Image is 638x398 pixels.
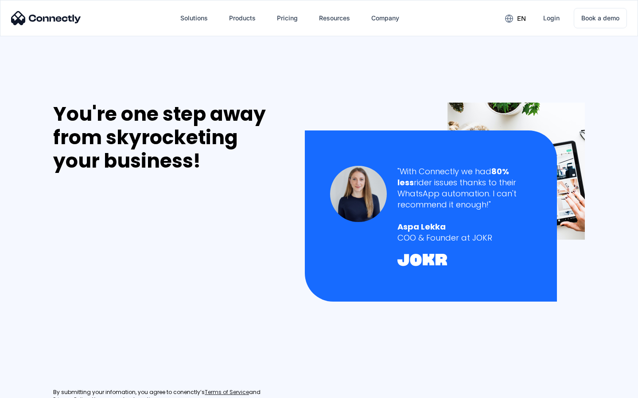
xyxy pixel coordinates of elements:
[319,12,350,24] div: Resources
[270,8,305,29] a: Pricing
[364,8,406,29] div: Company
[371,12,399,24] div: Company
[222,8,263,29] div: Products
[517,12,526,25] div: en
[498,11,533,25] div: en
[277,12,298,24] div: Pricing
[180,12,208,24] div: Solutions
[173,8,215,29] div: Solutions
[229,12,256,24] div: Products
[53,183,186,378] iframe: Form 0
[9,383,53,395] aside: Language selected: English
[312,8,357,29] div: Resources
[11,11,81,25] img: Connectly Logo
[536,8,567,29] a: Login
[18,383,53,395] ul: Language list
[397,232,532,243] div: COO & Founder at JOKR
[574,8,627,28] a: Book a demo
[543,12,560,24] div: Login
[397,166,509,188] strong: 80% less
[205,389,249,396] a: Terms of Service
[53,103,286,172] div: You're one step away from skyrocketing your business!
[397,166,532,210] div: "With Connectly we had rider issues thanks to their WhatsApp automation. I can't recommend it eno...
[397,221,446,232] strong: Aspa Lekka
